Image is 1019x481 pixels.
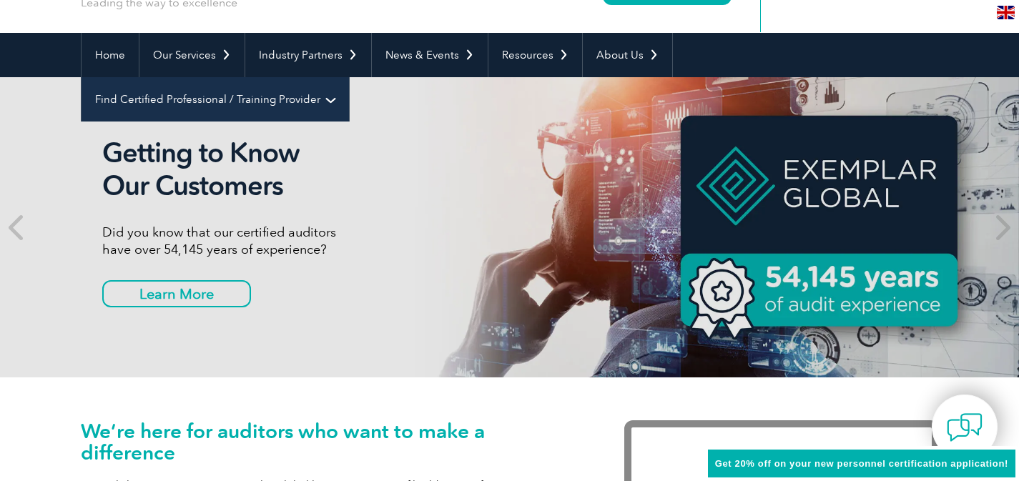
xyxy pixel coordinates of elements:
[488,33,582,77] a: Resources
[947,410,983,445] img: contact-chat.png
[715,458,1008,469] span: Get 20% off on your new personnel certification application!
[81,420,581,463] h1: We’re here for auditors who want to make a difference
[245,33,371,77] a: Industry Partners
[583,33,672,77] a: About Us
[102,137,639,202] h2: Getting to Know Our Customers
[102,280,251,307] a: Learn More
[139,33,245,77] a: Our Services
[372,33,488,77] a: News & Events
[102,224,639,258] p: Did you know that our certified auditors have over 54,145 years of experience?
[997,6,1015,19] img: en
[82,77,349,122] a: Find Certified Professional / Training Provider
[82,33,139,77] a: Home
